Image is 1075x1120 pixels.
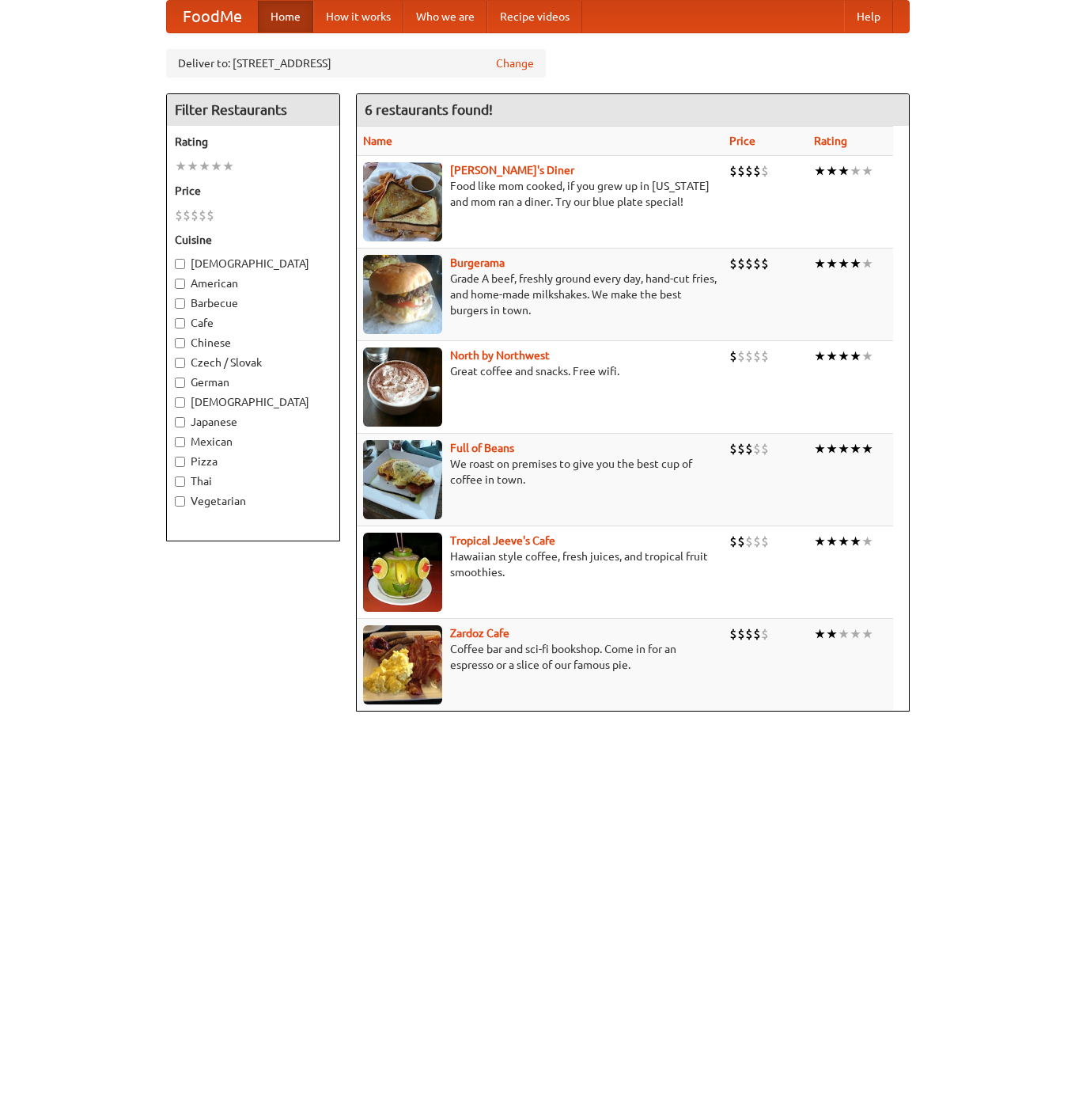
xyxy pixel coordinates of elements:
[826,533,838,550] li: ★
[737,440,745,457] li: $
[450,442,514,454] a: Full of Beans
[861,440,873,457] li: ★
[363,440,442,519] img: beans.jpg
[844,1,893,32] a: Help
[729,440,737,457] li: $
[175,279,185,289] input: American
[167,1,258,32] a: FoodMe
[826,625,838,643] li: ★
[861,162,873,180] li: ★
[363,255,442,334] img: burgerama.jpg
[761,440,769,457] li: $
[403,1,487,32] a: Who we are
[814,440,826,457] li: ★
[814,347,826,365] li: ★
[210,158,222,175] li: ★
[175,259,185,269] input: [DEMOGRAPHIC_DATA]
[745,440,753,457] li: $
[450,534,555,547] a: Tropical Jeeve's Cafe
[363,162,442,241] img: sallys.jpg
[183,207,191,224] li: $
[826,255,838,272] li: ★
[191,207,199,224] li: $
[175,232,331,248] h5: Cuisine
[175,473,331,489] label: Thai
[745,347,753,365] li: $
[814,625,826,643] li: ★
[175,457,185,467] input: Pizza
[496,55,534,71] a: Change
[729,533,737,550] li: $
[850,347,861,365] li: ★
[175,397,185,408] input: [DEMOGRAPHIC_DATA]
[761,625,769,643] li: $
[450,164,574,177] a: [PERSON_NAME]'s Diner
[814,135,847,147] a: Rating
[313,1,403,32] a: How it works
[737,533,745,550] li: $
[175,207,183,224] li: $
[814,162,826,180] li: ★
[363,271,717,318] p: Grade A beef, freshly ground every day, hand-cut fries, and home-made milkshakes. We make the bes...
[761,162,769,180] li: $
[838,440,850,457] li: ★
[175,434,331,450] label: Mexican
[729,255,737,272] li: $
[175,315,331,331] label: Cafe
[175,476,185,487] input: Thai
[838,347,850,365] li: ★
[861,347,873,365] li: ★
[729,347,737,365] li: $
[450,256,505,269] b: Burgerama
[175,158,187,175] li: ★
[850,255,861,272] li: ★
[175,493,331,509] label: Vegetarian
[745,625,753,643] li: $
[850,625,861,643] li: ★
[753,440,761,457] li: $
[850,533,861,550] li: ★
[175,183,331,199] h5: Price
[363,363,717,379] p: Great coffee and snacks. Free wifi.
[187,158,199,175] li: ★
[222,158,234,175] li: ★
[199,207,206,224] li: $
[737,255,745,272] li: $
[729,625,737,643] li: $
[175,378,185,388] input: German
[363,347,442,427] img: north.jpg
[861,255,873,272] li: ★
[363,456,717,488] p: We roast on premises to give you the best cup of coffee in town.
[363,625,442,704] img: zardoz.jpg
[826,162,838,180] li: ★
[761,255,769,272] li: $
[745,255,753,272] li: $
[175,134,331,150] h5: Rating
[729,135,755,147] a: Price
[363,533,442,612] img: jeeves.jpg
[450,627,509,640] a: Zardoz Cafe
[175,256,331,271] label: [DEMOGRAPHIC_DATA]
[175,437,185,447] input: Mexican
[838,162,850,180] li: ★
[450,349,550,362] a: North by Northwest
[753,625,761,643] li: $
[175,358,185,368] input: Czech / Slovak
[175,338,185,348] input: Chinese
[838,255,850,272] li: ★
[175,417,185,427] input: Japanese
[175,295,331,311] label: Barbecue
[363,135,392,147] a: Name
[861,625,873,643] li: ★
[199,158,210,175] li: ★
[363,549,717,580] p: Hawaiian style coffee, fresh juices, and tropical fruit smoothies.
[753,255,761,272] li: $
[850,440,861,457] li: ★
[363,178,717,210] p: Food like mom cooked, if you grew up in [US_STATE] and mom ran a diner. Try our blue plate special!
[753,162,761,180] li: $
[175,374,331,390] label: German
[826,347,838,365] li: ★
